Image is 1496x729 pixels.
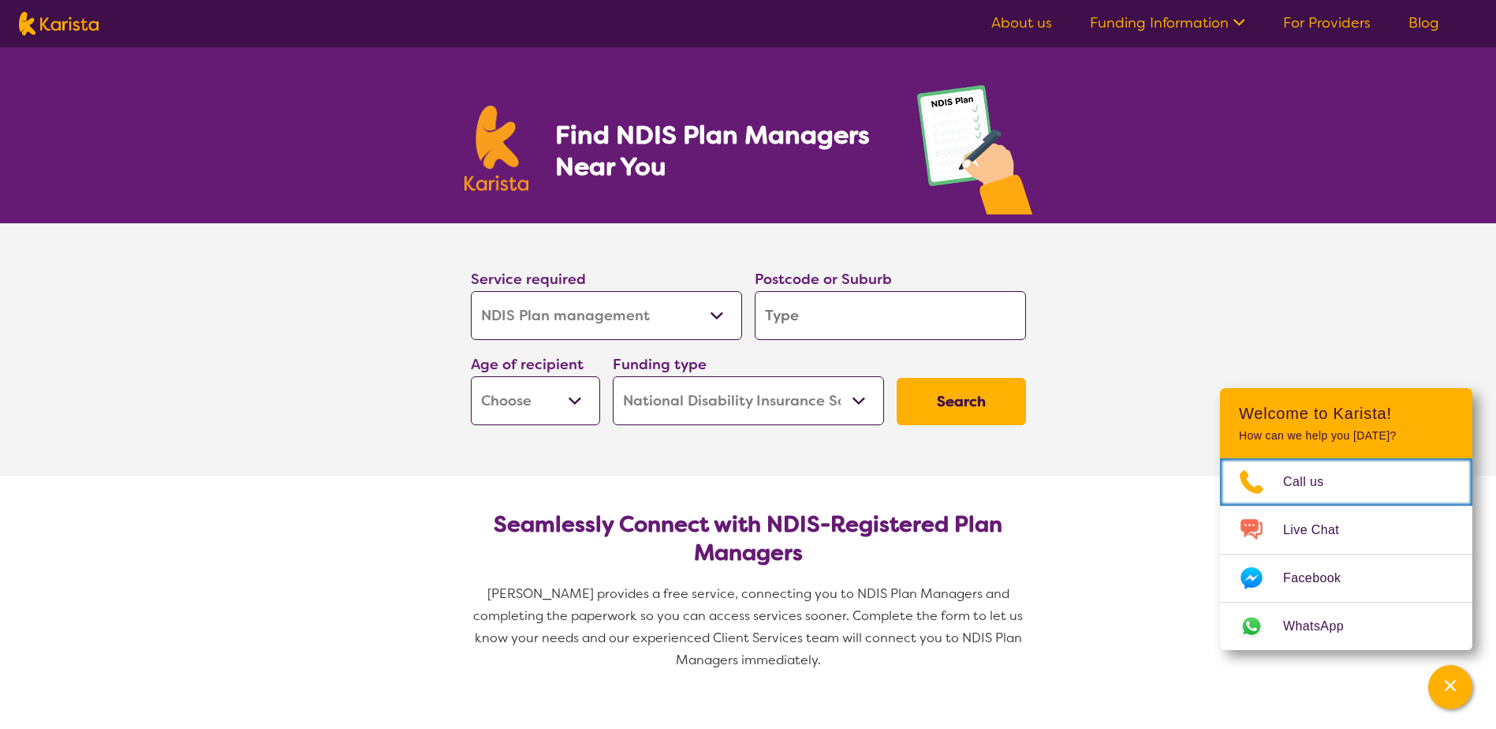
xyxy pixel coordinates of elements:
[1408,13,1439,32] a: Blog
[991,13,1052,32] a: About us
[917,85,1032,223] img: plan-management
[1220,388,1472,650] div: Channel Menu
[1283,566,1360,590] span: Facebook
[471,355,584,374] label: Age of recipient
[1239,429,1453,443] p: How can we help you [DATE]?
[755,270,892,289] label: Postcode or Suburb
[464,106,529,191] img: Karista logo
[755,291,1026,340] input: Type
[1283,518,1358,542] span: Live Chat
[473,585,1026,668] span: [PERSON_NAME] provides a free service, connecting you to NDIS Plan Managers and completing the pa...
[613,355,707,374] label: Funding type
[1090,13,1245,32] a: Funding Information
[1283,615,1363,638] span: WhatsApp
[483,510,1013,567] h2: Seamlessly Connect with NDIS-Registered Plan Managers
[1283,13,1371,32] a: For Providers
[471,270,586,289] label: Service required
[897,378,1026,425] button: Search
[1239,404,1453,423] h2: Welcome to Karista!
[1220,603,1472,650] a: Web link opens in a new tab.
[555,119,885,182] h1: Find NDIS Plan Managers Near You
[1283,470,1343,494] span: Call us
[1220,458,1472,650] ul: Choose channel
[1428,665,1472,709] button: Channel Menu
[19,12,99,36] img: Karista logo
